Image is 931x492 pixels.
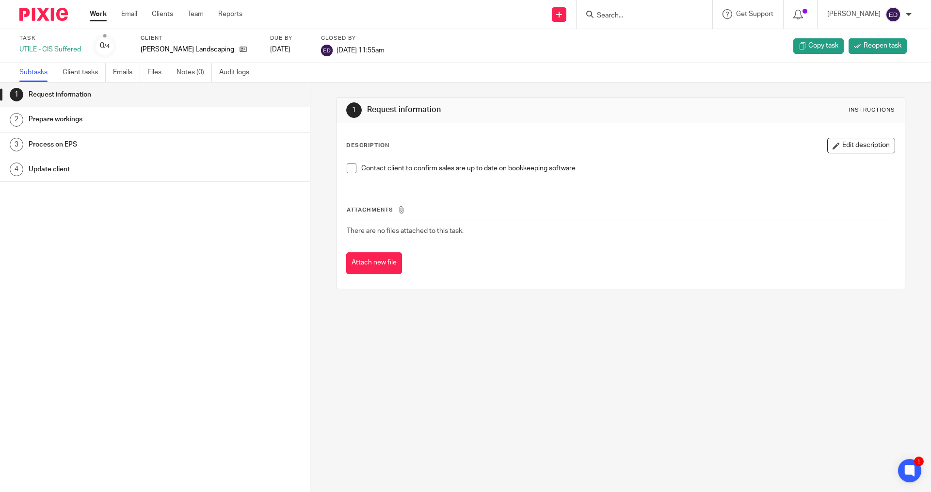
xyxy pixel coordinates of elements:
[346,142,389,149] p: Description
[29,137,210,152] h1: Process on EPS
[337,47,385,53] span: [DATE] 11:55am
[346,102,362,118] div: 1
[147,63,169,82] a: Files
[19,63,55,82] a: Subtasks
[90,9,107,19] a: Work
[347,228,464,234] span: There are no files attached to this task.
[346,252,402,274] button: Attach new file
[19,8,68,21] img: Pixie
[219,63,257,82] a: Audit logs
[270,45,309,54] div: [DATE]
[849,38,907,54] a: Reopen task
[347,207,393,213] span: Attachments
[270,34,309,42] label: Due by
[321,45,333,56] img: svg%3E
[177,63,212,82] a: Notes (0)
[121,9,137,19] a: Email
[19,45,81,54] div: UTILE - CIS Suffered
[808,41,838,50] span: Copy task
[361,164,894,173] p: Contact client to confirm sales are up to date on bookkeeping software
[367,105,642,115] h1: Request information
[10,163,23,176] div: 4
[10,138,23,151] div: 3
[29,162,210,177] h1: Update client
[596,12,683,20] input: Search
[188,9,204,19] a: Team
[63,63,106,82] a: Client tasks
[104,44,110,49] small: /4
[914,457,924,466] div: 1
[885,7,901,22] img: svg%3E
[152,9,173,19] a: Clients
[100,40,110,51] div: 0
[19,34,81,42] label: Task
[793,38,844,54] a: Copy task
[849,106,895,114] div: Instructions
[113,63,140,82] a: Emails
[29,87,210,102] h1: Request information
[827,138,895,153] button: Edit description
[827,9,881,19] p: [PERSON_NAME]
[141,45,235,54] p: [PERSON_NAME] Landscaping Ltd
[321,34,385,42] label: Closed by
[10,88,23,101] div: 1
[864,41,901,50] span: Reopen task
[736,11,773,17] span: Get Support
[29,112,210,127] h1: Prepare workings
[218,9,242,19] a: Reports
[141,34,258,42] label: Client
[10,113,23,127] div: 2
